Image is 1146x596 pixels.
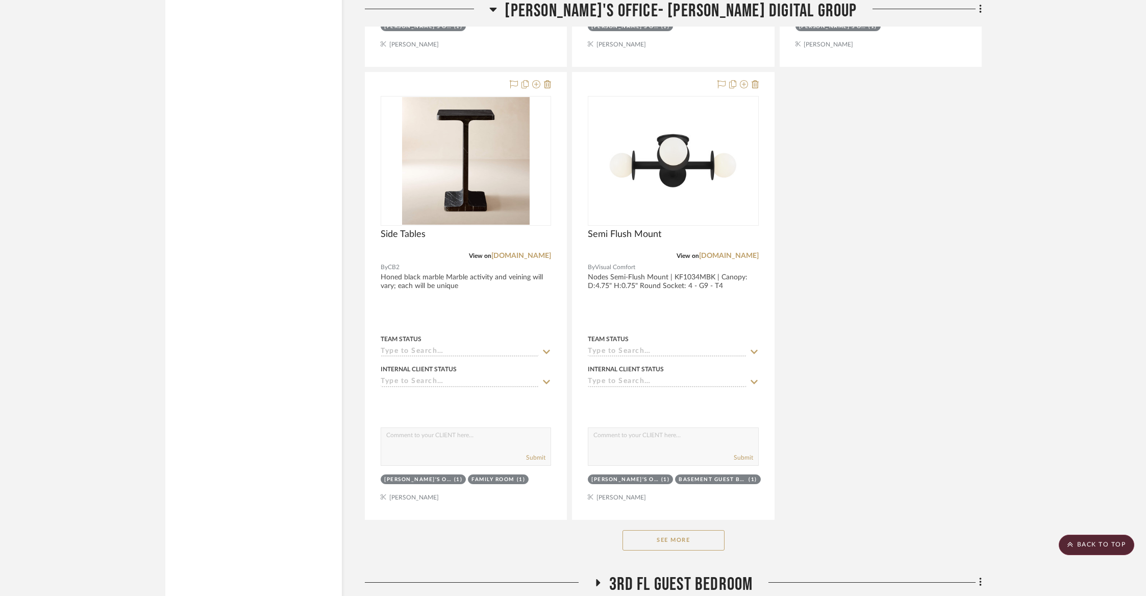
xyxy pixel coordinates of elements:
[799,23,866,31] div: [PERSON_NAME]'s Office- [PERSON_NAME] Digital Group
[526,453,545,462] button: Submit
[588,229,661,240] span: Semi Flush Mount
[588,263,595,272] span: By
[588,335,629,344] div: Team Status
[609,97,737,225] img: Semi Flush Mount
[381,365,457,374] div: Internal Client Status
[661,476,670,484] div: (1)
[1059,535,1134,555] scroll-to-top-button: BACK TO TOP
[699,252,759,259] a: [DOMAIN_NAME]
[491,252,551,259] a: [DOMAIN_NAME]
[381,229,426,240] span: Side Tables
[679,476,746,484] div: Basement Guest Bedroom
[661,23,670,31] div: (1)
[381,347,539,357] input: Type to Search…
[471,476,514,484] div: Family Room
[591,476,659,484] div: [PERSON_NAME]'s Office- [PERSON_NAME] Digital Group
[381,263,388,272] span: By
[588,365,664,374] div: Internal Client Status
[384,23,452,31] div: [PERSON_NAME]'s Office- [PERSON_NAME] Digital Group
[517,476,526,484] div: (1)
[454,23,463,31] div: (1)
[384,476,452,484] div: [PERSON_NAME]'s Office- [PERSON_NAME] Digital Group
[588,377,746,387] input: Type to Search…
[381,335,421,344] div: Team Status
[868,23,877,31] div: (1)
[454,476,463,484] div: (1)
[595,263,635,272] span: Visual Comfort
[402,97,530,225] img: Side Tables
[622,530,725,551] button: See More
[381,377,539,387] input: Type to Search…
[469,253,491,259] span: View on
[609,574,753,595] span: 3rd Fl Guest Bedroom
[588,347,746,357] input: Type to Search…
[749,476,757,484] div: (1)
[677,253,699,259] span: View on
[388,263,400,272] span: CB2
[588,97,758,225] div: 0
[734,453,753,462] button: Submit
[591,23,659,31] div: [PERSON_NAME]'s Office- [PERSON_NAME] Digital Group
